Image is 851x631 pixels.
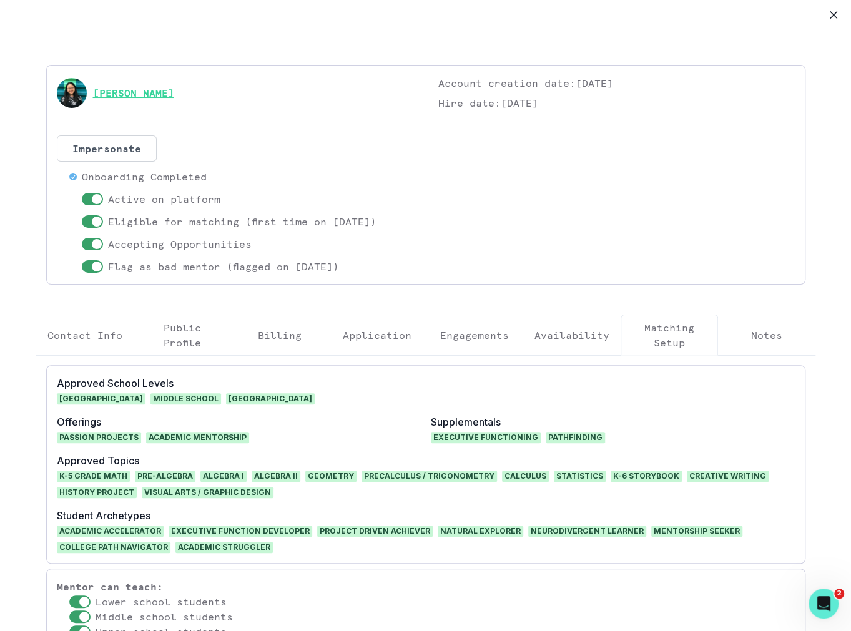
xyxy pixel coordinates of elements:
[57,526,164,537] span: ACADEMIC ACCELERATOR
[362,471,497,482] span: Precalculus / Trigonometry
[57,393,145,404] span: [GEOGRAPHIC_DATA]
[651,526,742,537] span: MENTORSHIP SEEKER
[57,579,795,594] p: Mentor can teach:
[834,589,844,599] span: 2
[824,5,844,25] button: Close
[108,259,339,274] p: Flag as bad mentor (flagged on [DATE])
[57,471,130,482] span: K-5 Grade Math
[47,328,122,343] p: Contact Info
[96,594,227,609] p: Lower school students
[169,526,312,537] span: EXECUTIVE FUNCTION DEVELOPER
[135,471,195,482] span: Pre-Algebra
[438,95,795,110] p: Hire date: [DATE]
[440,328,509,343] p: Engagements
[258,328,302,343] p: Billing
[554,471,606,482] span: Statistics
[57,414,421,429] p: Offerings
[57,432,141,443] span: Passion Projects
[142,487,273,498] span: Visual Arts / Graphic Design
[144,320,220,350] p: Public Profile
[108,214,376,229] p: Eligible for matching (first time on [DATE])
[317,526,433,537] span: PROJECT DRIVEN ACHIEVER
[226,393,315,404] span: [GEOGRAPHIC_DATA]
[57,542,170,553] span: COLLEGE PATH NAVIGATOR
[108,237,252,252] p: Accepting Opportunities
[57,376,421,391] p: Approved School Levels
[57,487,137,498] span: History Project
[631,320,707,350] p: Matching Setup
[82,169,207,184] p: Onboarding Completed
[57,135,157,162] button: Impersonate
[751,328,782,343] p: Notes
[57,453,795,468] p: Approved Topics
[108,192,220,207] p: Active on platform
[546,432,605,443] span: Pathfinding
[528,526,646,537] span: NEURODIVERGENT LEARNER
[534,328,609,343] p: Availability
[93,86,174,100] a: [PERSON_NAME]
[502,471,549,482] span: Calculus
[305,471,357,482] span: Geometry
[438,76,795,90] p: Account creation date: [DATE]
[57,508,795,523] p: Student Archetypes
[431,432,541,443] span: Executive Functioning
[438,526,523,537] span: NATURAL EXPLORER
[809,589,839,619] iframe: Intercom live chat
[175,542,273,553] span: ACADEMIC STRUGGLER
[96,609,233,624] p: Middle school students
[611,471,682,482] span: K-6 Storybook
[200,471,247,482] span: Algebra I
[252,471,300,482] span: Algebra II
[431,414,795,429] p: Supplementals
[343,328,411,343] p: Application
[146,432,249,443] span: Academic Mentorship
[150,393,221,404] span: Middle School
[687,471,769,482] span: Creative Writing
